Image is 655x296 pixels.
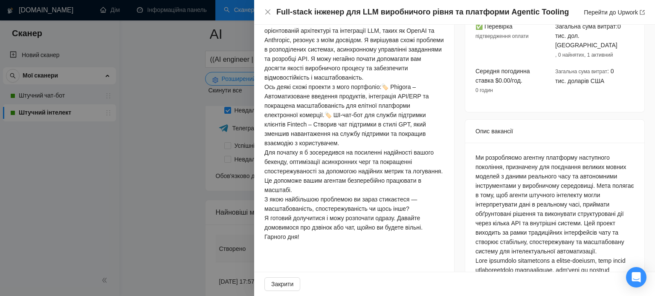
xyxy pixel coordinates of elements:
font: , 0 найнятих, 1 активний [555,52,613,58]
font: Я готовий долучитися і можу розпочати одразу. Давайте домовимося про дзвінок або чат, щойно ви бу... [264,215,423,231]
font: Full-stack інженер для LLM виробничого рівня та платформи Agentic Tooling [276,8,569,16]
font: Ми розробляємо агентну платформу наступного покоління, призначену для поєднання великих мовних мо... [475,154,634,255]
font: підтвердження оплати [475,33,529,39]
font: ✅ Перевірка [475,23,513,30]
font: Перейти до Upwork [584,9,638,16]
span: близько [264,9,271,15]
button: Закрити [264,277,300,291]
font: Опис вакансії [475,128,513,135]
font: З якою найбільшою проблемою ви зараз стикаєтеся — масштабованість, спостережуваність чи щось інше? [264,196,417,212]
button: Закрити [264,9,271,16]
font: 0 годин [475,87,493,93]
font: Ось деякі схожі проекти з мого портфоліо: [264,83,381,90]
font: Ваша зосередженість на багатоагентній оркестрації, подієво-орієнтованій архітектурі та інтеграції... [264,18,444,81]
font: Загальна сума витрат: [555,23,617,30]
font: Середня погодинна ставка $0.00/год. [475,68,530,84]
font: Гарного дня! [264,233,299,240]
font: 🏷️ ШІ-чат-бот для служби підтримки клієнтів Fintech – Створив чат підтримки в стилі GPT, який зме... [264,112,426,147]
a: Перейти до Upworkекспорт [584,9,645,16]
font: 0 тис. дол. [GEOGRAPHIC_DATA] [555,23,621,49]
div: Відкрити Intercom Messenger [626,267,646,287]
font: Закрити [271,281,293,287]
span: експорт [640,10,645,15]
font: Для початку я б зосередився на посиленні надійності вашого бекенду, оптимізації асинхронних черг ... [264,149,443,193]
font: Загальна сума витрат [555,69,607,75]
